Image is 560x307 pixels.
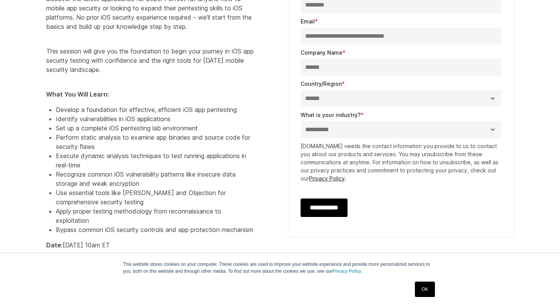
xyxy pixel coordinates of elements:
p: [DOMAIN_NAME] needs the contact information you provide to us to contact you about our products a... [301,142,501,182]
span: Company Name [301,49,343,56]
a: Privacy Policy. [333,269,362,274]
li: Set up a complete iOS pentesting lab environment [56,123,254,133]
li: Recognize common iOS vulnerability patterns like insecure data storage and weak encryption [56,170,254,188]
a: Privacy Policy [309,175,345,182]
li: Use essential tools like [PERSON_NAME] and Objection for comprehensive security testing [56,188,254,207]
span: What is your industry? [301,112,361,118]
p: This website stores cookies on your computer. These cookies are used to improve your website expe... [123,261,437,275]
li: Apply proper testing methodology from reconnaissance to exploitation [56,207,254,225]
li: Execute dynamic analysis techniques to test running applications in real-time [56,151,254,170]
strong: What You Will Learn: [46,90,109,98]
strong: Date: [46,241,63,249]
li: Perform static analysis to examine app binaries and source code for security flaws [56,133,254,151]
p: [DATE] 10am ET [46,240,254,250]
span: Country/Region [301,80,342,87]
li: Identify vulnerabilities in iOS applications [56,114,254,123]
li: Bypass common iOS security controls and app protection mechanism [56,225,254,234]
a: OK [415,282,435,297]
span: This session will give you the foundation to begin your journey in iOS app security testing with ... [46,47,254,73]
span: Email [301,18,315,25]
li: Develop a foundation for effective, efficient iOS app pentesting [56,105,254,114]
